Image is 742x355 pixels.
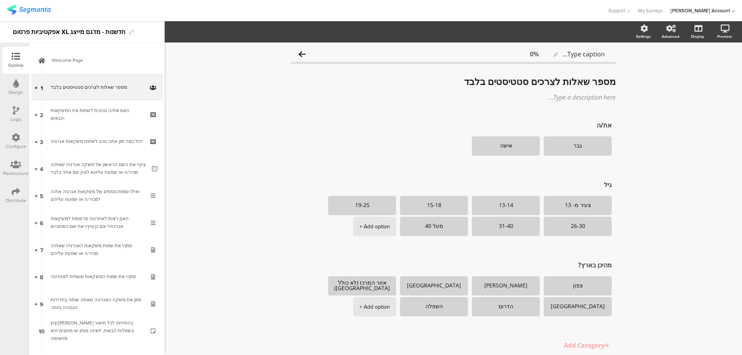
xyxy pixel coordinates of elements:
div: 0% [530,50,539,58]
div: ואילו שמות נוספים של משקאות אנרגיה את/ה מכיר/ה או שמעת עליהם? [51,188,143,203]
div: Distribute [6,197,26,204]
div: Outline [8,62,24,69]
div: ציין/י בהתייחס לכל תיאור בשאלות הבאות, לאיזה מותג או מותגים היא מתאימה: [51,319,143,342]
a: 5 ואילו שמות נוספים של משקאות אנרגיה את/ה מכיר/ה או שמעת עליהם? [31,182,163,209]
a: 9 סמן את משקה האנרגיה שאתה שותה בתדירות הגבוהה ביותר [31,290,163,317]
a: 7 סמן/י את שמות משקאות האנרגיה שאת/ה מכיר/ה או שמעת עליהם [31,236,163,263]
div: האם ראית לאחרונה פרסומת למשקאות אנרגיה? אם כן ציין/י את שם המותג/ים [51,215,143,230]
div: + Add option [359,217,390,236]
a: 10 ציין/[PERSON_NAME] בהתייחס לכל תיאור בשאלות הבאות, לאיזה מותג או מותגים היא מתאימה: [31,317,163,344]
div: Design [9,89,23,96]
div: אפקטיביות פרסום XL חדשנות - מדגם מייצג [13,26,125,38]
div: סמן את משקה האנרגיה שאתה שותה בתדירות הגבוהה ביותר [51,296,143,311]
span: 4 [40,164,43,173]
div: + Add option [359,297,390,316]
div: Settings [636,34,651,39]
a: 3 כל כמה זמן אתה נוהג לשתות משקאות אנרגיה? [31,128,163,155]
span: Type caption... [563,50,605,58]
img: segmanta logo [7,5,51,15]
div: מספר שאלות לצרכים סטטיסטים בלבד [51,83,143,91]
div: Preview [717,34,732,39]
a: 2 האם את/ה נוהג/ת לשתות את המשקאות הבאים: [31,101,163,128]
a: Welcome Page [31,47,163,74]
div: Type a description here... [291,93,616,102]
span: 7 [40,245,43,254]
span: 6 [40,218,43,227]
div: סמן/י את שמות המשקאות ששתית לאחרונה [51,273,143,280]
span: Welcome Page [52,56,151,64]
div: ציין/י את השם הראשון של משקה אנרגיה שאת/ה מכיר/ה או שמעת עליונא לציין שם אחד בלבד [51,161,146,176]
span: Add Category [295,341,612,350]
span: 1 [41,83,43,92]
strong: מספר שאלות לצרכים סטטיסטים בלבד [464,75,616,88]
span: 9 [40,299,43,308]
div: כל כמה זמן אתה נוהג לשתות משקאות אנרגיה? [51,138,143,145]
div: Advanced [662,34,679,39]
div: Logic [10,116,22,123]
div: האם את/ה נוהג/ת לשתות את המשקאות הבאים: [51,107,143,122]
a: 6 האם ראית לאחרונה פרסומת למשקאות אנרגיה? אם כן ציין/י את שם המותג/ים [31,209,163,236]
span: 2 [40,110,43,119]
a: 4 ציין/י את השם הראשון של משקה אנרגיה שאת/ה מכיר/ה או שמעת עליונא לציין שם אחד בלבד [31,155,163,182]
a: 8 סמן/י את שמות המשקאות ששתית לאחרונה [31,263,163,290]
span: Support [608,7,625,14]
div: Configure [6,143,26,150]
div: Display [691,34,704,39]
span: 8 [40,272,43,281]
div: סמן/י את שמות משקאות האנרגיה שאת/ה מכיר/ה או שמעת עליהם [51,242,143,257]
span: 5 [40,191,43,200]
a: 1 מספר שאלות לצרכים סטטיסטים בלבד [31,74,163,101]
span: 10 [39,326,44,335]
div: [PERSON_NAME] Account [671,7,730,14]
div: Permissions [3,170,29,177]
span: 3 [40,137,43,146]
